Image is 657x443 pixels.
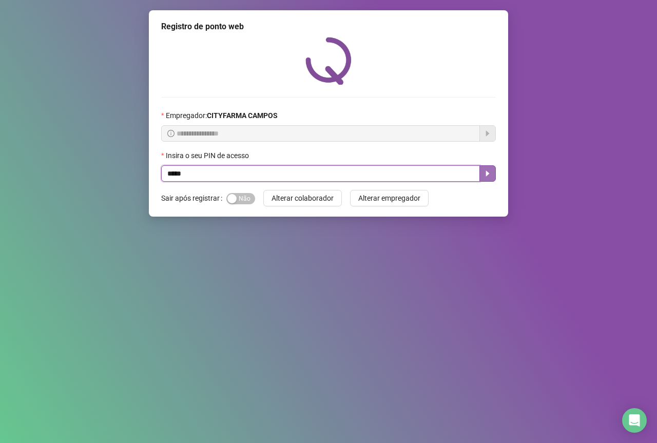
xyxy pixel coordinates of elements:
[358,192,420,204] span: Alterar empregador
[161,21,496,33] div: Registro de ponto web
[305,37,352,85] img: QRPoint
[622,408,647,433] div: Open Intercom Messenger
[207,111,278,120] strong: CITYFARMA CAMPOS
[161,190,226,206] label: Sair após registrar
[350,190,429,206] button: Alterar empregador
[161,150,256,161] label: Insira o seu PIN de acesso
[272,192,334,204] span: Alterar colaborador
[484,169,492,178] span: caret-right
[166,110,278,121] span: Empregador :
[263,190,342,206] button: Alterar colaborador
[167,130,175,137] span: info-circle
